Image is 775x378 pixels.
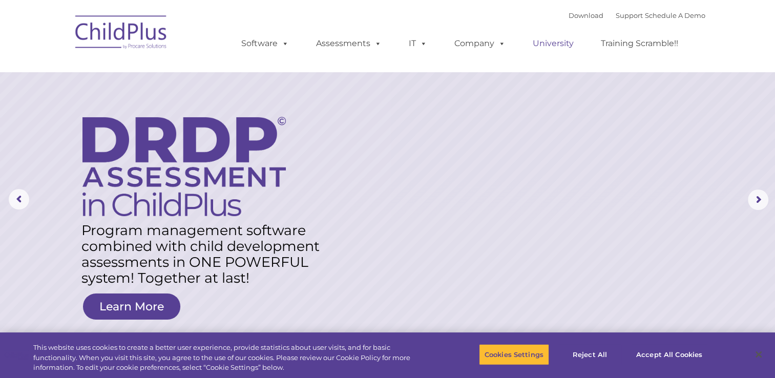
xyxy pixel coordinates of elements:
[747,343,770,366] button: Close
[82,117,286,216] img: DRDP Assessment in ChildPlus
[142,68,174,75] span: Last name
[558,344,622,365] button: Reject All
[70,8,173,59] img: ChildPlus by Procare Solutions
[569,11,705,19] font: |
[631,344,708,365] button: Accept All Cookies
[399,33,437,54] a: IT
[33,343,426,373] div: This website uses cookies to create a better user experience, provide statistics about user visit...
[645,11,705,19] a: Schedule A Demo
[444,33,516,54] a: Company
[83,293,180,320] a: Learn More
[81,222,329,286] rs-layer: Program management software combined with child development assessments in ONE POWERFUL system! T...
[569,11,603,19] a: Download
[591,33,688,54] a: Training Scramble!!
[522,33,584,54] a: University
[142,110,186,117] span: Phone number
[616,11,643,19] a: Support
[479,344,549,365] button: Cookies Settings
[231,33,299,54] a: Software
[306,33,392,54] a: Assessments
